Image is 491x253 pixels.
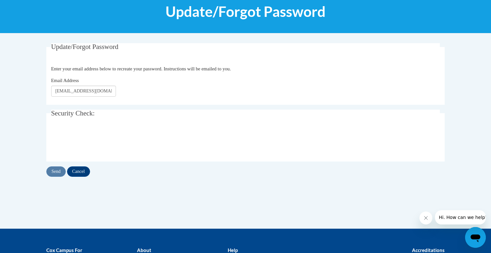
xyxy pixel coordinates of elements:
[51,78,79,83] span: Email Address
[51,128,150,153] iframe: reCAPTCHA
[51,43,119,51] span: Update/Forgot Password
[51,109,95,117] span: Security Check:
[419,211,432,224] iframe: Close message
[4,5,52,10] span: Hi. How can we help?
[46,247,82,253] b: Cox Campus For
[228,247,238,253] b: Help
[51,66,231,71] span: Enter your email address below to recreate your password. Instructions will be emailed to you.
[137,247,151,253] b: About
[412,247,445,253] b: Accreditations
[166,3,325,20] span: Update/Forgot Password
[435,210,486,224] iframe: Message from company
[51,86,116,97] input: Email
[67,166,90,177] input: Cancel
[465,227,486,248] iframe: Button to launch messaging window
